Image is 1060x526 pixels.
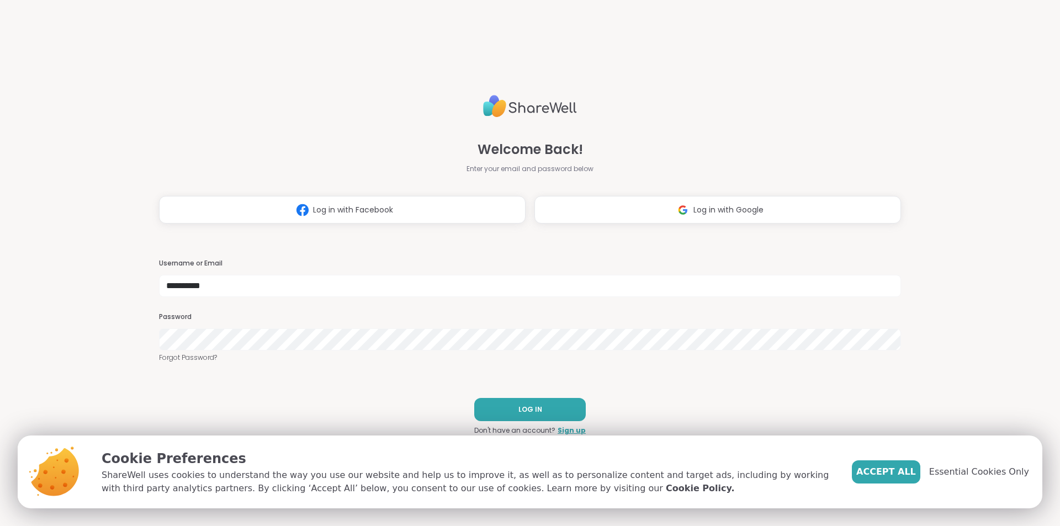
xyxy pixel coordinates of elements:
span: LOG IN [518,405,542,415]
span: Accept All [856,465,916,479]
h3: Password [159,312,901,322]
span: Log in with Google [693,204,764,216]
h3: Username or Email [159,259,901,268]
span: Don't have an account? [474,426,555,435]
span: Welcome Back! [478,140,583,160]
img: ShareWell Logo [483,91,577,122]
span: Log in with Facebook [313,204,393,216]
img: ShareWell Logomark [672,200,693,220]
button: Log in with Facebook [159,196,526,224]
a: Forgot Password? [159,353,901,363]
p: ShareWell uses cookies to understand the way you use our website and help us to improve it, as we... [102,469,834,495]
a: Sign up [558,426,586,435]
button: Log in with Google [534,196,901,224]
span: Essential Cookies Only [929,465,1029,479]
a: Cookie Policy. [666,482,734,495]
button: LOG IN [474,398,586,421]
span: Enter your email and password below [467,164,593,174]
p: Cookie Preferences [102,449,834,469]
img: ShareWell Logomark [292,200,313,220]
button: Accept All [852,460,920,484]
